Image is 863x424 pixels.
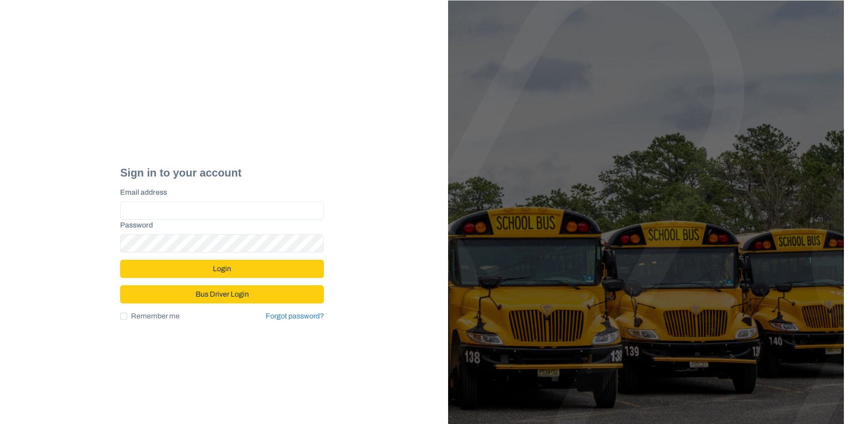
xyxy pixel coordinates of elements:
[266,311,324,322] a: Forgot password?
[120,285,324,303] button: Bus Driver Login
[120,220,318,231] label: Password
[120,167,324,180] h2: Sign in to your account
[120,286,324,294] a: Bus Driver Login
[131,311,180,322] span: Remember me
[120,260,324,278] button: Login
[266,312,324,320] a: Forgot password?
[120,187,318,198] label: Email address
